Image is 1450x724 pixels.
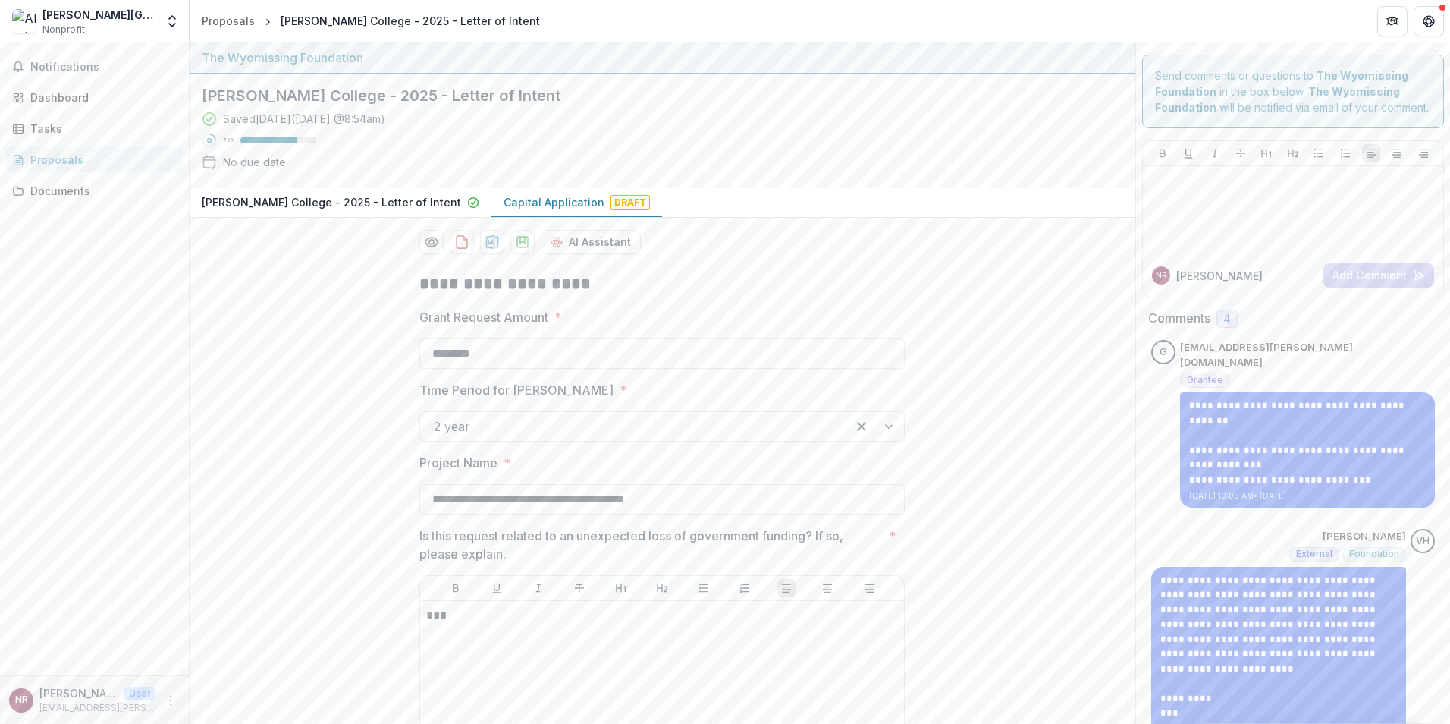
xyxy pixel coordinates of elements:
[162,691,180,710] button: More
[736,579,754,597] button: Ordered List
[860,579,878,597] button: Align Right
[419,527,883,563] p: Is this request related to an unexpected loss of government funding? If so, please explain.
[1187,375,1223,386] span: Grantee
[612,579,630,597] button: Heading 1
[695,579,713,597] button: Bullet List
[1153,144,1172,162] button: Bold
[6,178,183,203] a: Documents
[419,381,614,399] p: Time Period for [PERSON_NAME]
[1206,144,1224,162] button: Italicize
[42,7,155,23] div: [PERSON_NAME][GEOGRAPHIC_DATA]
[1179,144,1197,162] button: Underline
[1284,144,1302,162] button: Heading 2
[1142,55,1445,128] div: Send comments or questions to in the box below. will be notified via email of your comment.
[202,13,255,29] div: Proposals
[653,579,671,597] button: Heading 2
[39,701,155,715] p: [EMAIL_ADDRESS][PERSON_NAME][DOMAIN_NAME]
[202,49,1123,67] div: The Wyomissing Foundation
[541,230,641,254] button: AI Assistant
[1223,313,1231,326] span: 4
[818,579,836,597] button: Align Center
[419,230,444,254] button: Preview 5742efd4-4b53-4fa7-832d-a7a08236b0d6-1.pdf
[1156,272,1166,279] div: Nate Rothermel
[1160,348,1167,357] div: grants@albright.edu
[419,454,497,472] p: Project Name
[447,579,465,597] button: Bold
[42,23,85,36] span: Nonprofit
[419,308,548,326] p: Grant Request Amount
[480,230,504,254] button: download-proposal
[529,579,548,597] button: Italicize
[1388,144,1406,162] button: Align Center
[1232,144,1250,162] button: Strike
[1296,549,1332,559] span: External
[510,230,535,254] button: download-proposal
[15,695,28,705] div: Nate Rothermel
[30,90,171,105] div: Dashboard
[504,194,604,210] p: Capital Application
[610,195,650,210] span: Draft
[223,111,385,127] div: Saved [DATE] ( [DATE] @ 8:54am )
[1349,549,1399,559] span: Foundation
[570,579,588,597] button: Strike
[1323,263,1434,288] button: Add Comment
[1414,144,1433,162] button: Align Right
[1362,144,1380,162] button: Align Left
[6,85,183,110] a: Dashboard
[281,13,540,29] div: [PERSON_NAME] College - 2025 - Letter of Intent
[450,230,474,254] button: download-proposal
[1323,529,1406,544] p: [PERSON_NAME]
[162,6,183,36] button: Open entity switcher
[202,194,461,210] p: [PERSON_NAME] College - 2025 - Letter of Intent
[1189,490,1426,502] p: [DATE] 10:09 AM • [DATE]
[1414,6,1444,36] button: Get Help
[196,10,261,32] a: Proposals
[1336,144,1354,162] button: Ordered List
[30,152,171,168] div: Proposals
[1176,268,1263,284] p: [PERSON_NAME]
[223,154,286,170] div: No due date
[1180,340,1436,370] p: [EMAIL_ADDRESS][PERSON_NAME][DOMAIN_NAME]
[30,121,171,137] div: Tasks
[196,10,546,32] nav: breadcrumb
[849,414,874,439] div: Clear selected options
[1416,537,1430,546] div: Valeri Harteg
[202,87,1099,105] h2: [PERSON_NAME] College - 2025 - Letter of Intent
[223,135,234,146] p: 75 %
[30,183,171,199] div: Documents
[6,147,183,172] a: Proposals
[1377,6,1408,36] button: Partners
[6,116,183,141] a: Tasks
[1148,311,1210,326] h2: Comments
[777,579,796,597] button: Align Left
[12,9,36,33] img: Albright College
[1310,144,1328,162] button: Bullet List
[1257,144,1276,162] button: Heading 1
[39,685,118,701] p: [PERSON_NAME]
[124,687,155,700] p: User
[30,61,177,74] span: Notifications
[488,579,506,597] button: Underline
[6,55,183,79] button: Notifications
